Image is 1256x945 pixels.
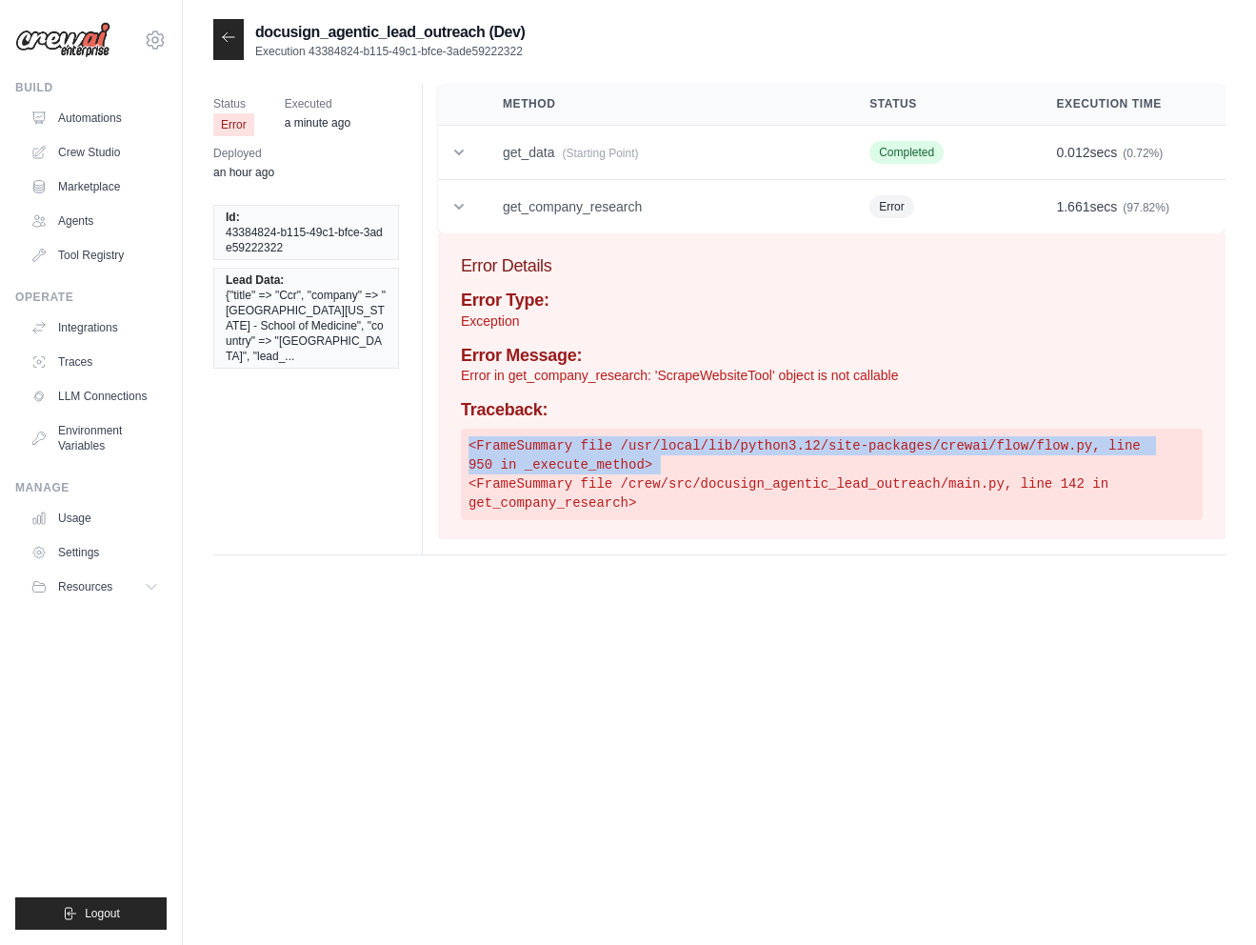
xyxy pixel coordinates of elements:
time: August 19, 2025 at 12:28 PDT [285,116,350,130]
th: Status [847,83,1033,126]
iframe: Chat Widget [1161,854,1256,945]
div: Manage [15,480,167,495]
p: Execution 43384824-b115-49c1-bfce-3ade59222322 [255,44,525,59]
a: Tool Registry [23,240,167,271]
span: (0.72%) [1123,147,1163,160]
a: Agents [23,206,167,236]
th: Method [480,83,847,126]
span: (97.82%) [1123,201,1169,214]
span: Status [213,94,254,113]
a: Traces [23,347,167,377]
div: Build [15,80,167,95]
span: (Starting Point) [562,147,638,160]
span: 1.661 [1056,199,1089,214]
span: {"title" => "Ccr", "company" => "[GEOGRAPHIC_DATA][US_STATE] - School of Medicine", "country" => ... [226,288,387,364]
a: LLM Connections [23,381,167,412]
a: Automations [23,103,167,133]
div: Operate [15,290,167,305]
td: get_data [480,126,847,180]
td: secs [1033,180,1226,234]
h3: Error Details [461,252,1203,279]
a: Integrations [23,312,167,343]
span: 0.012 [1056,145,1089,160]
span: Logout [85,906,120,921]
td: secs [1033,126,1226,180]
h4: Error Message: [461,346,1203,367]
p: Exception [461,312,1203,331]
a: Crew Studio [23,137,167,168]
td: get_company_research [480,180,847,234]
p: Error in get_company_research: 'ScrapeWebsiteTool' object is not callable [461,366,1203,385]
a: Environment Variables [23,415,167,461]
h2: docusign_agentic_lead_outreach (Dev) [255,21,525,44]
span: Completed [869,141,944,164]
button: Resources [23,572,167,602]
span: Error [869,195,914,218]
button: Logout [15,897,167,930]
a: Usage [23,503,167,533]
span: Lead Data: [226,272,284,288]
span: 43384824-b115-49c1-bfce-3ade59222322 [226,225,387,255]
a: Marketplace [23,171,167,202]
span: Id: [226,210,240,225]
span: Resources [58,579,112,594]
pre: <FrameSummary file /usr/local/lib/python3.12/site-packages/crewai/flow/flow.py, line 950 in _exec... [461,429,1203,520]
th: Execution Time [1033,83,1226,126]
time: August 19, 2025 at 11:43 PDT [213,166,274,179]
span: Executed [285,94,350,113]
span: Deployed [213,144,274,163]
h4: Error Type: [461,291,1203,312]
span: Error [213,113,254,136]
a: Settings [23,537,167,568]
img: Logo [15,22,110,58]
h4: Traceback: [461,400,1203,421]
